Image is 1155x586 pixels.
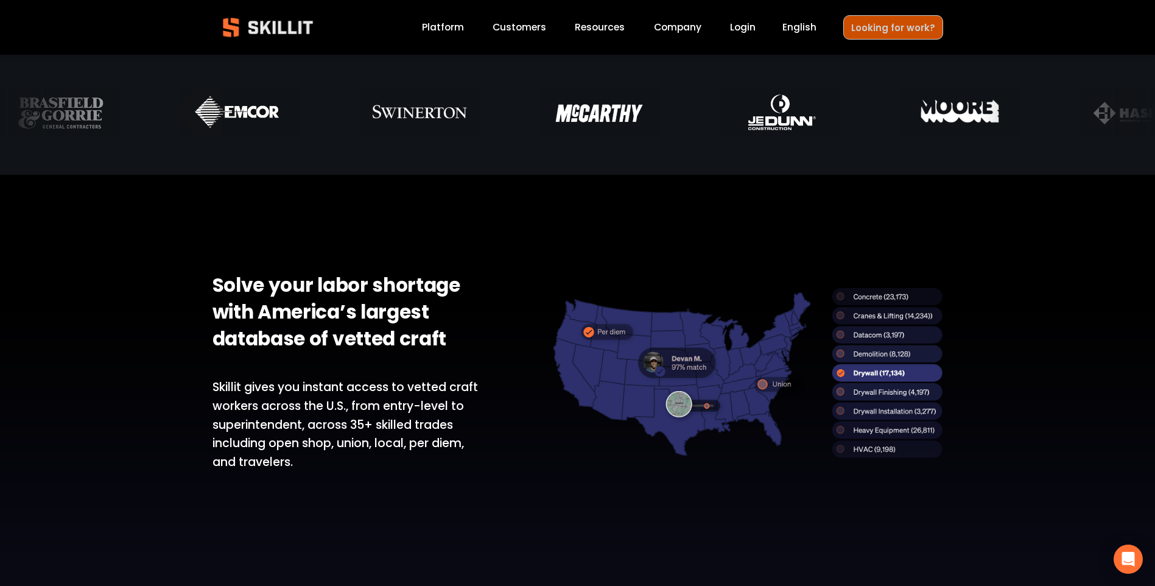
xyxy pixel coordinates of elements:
[575,19,625,36] a: folder dropdown
[212,270,465,357] strong: Solve your labor shortage with America’s largest database of vetted craft
[422,19,464,36] a: Platform
[212,378,480,472] p: Skillit gives you instant access to vetted craft workers across the U.S., from entry-level to sup...
[782,19,816,36] div: language picker
[575,20,625,34] span: Resources
[730,19,756,36] a: Login
[654,19,701,36] a: Company
[212,9,323,46] img: Skillit
[493,19,546,36] a: Customers
[782,20,816,34] span: English
[1114,545,1143,574] div: Open Intercom Messenger
[843,15,943,39] a: Looking for work?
